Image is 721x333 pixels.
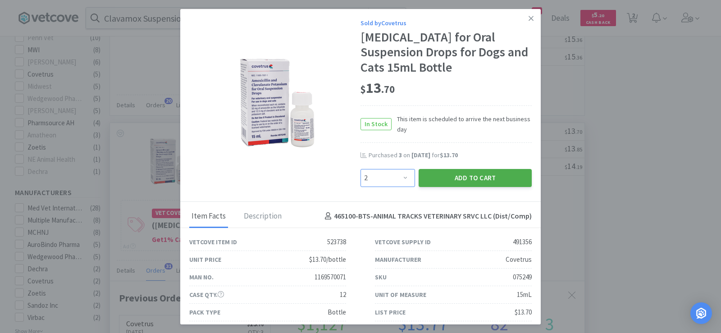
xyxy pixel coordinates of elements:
[375,255,421,265] div: Manufacturer
[309,254,346,265] div: $13.70/bottle
[375,237,431,247] div: Vetcove Supply ID
[375,307,406,317] div: List Price
[315,272,346,283] div: 1169570071
[327,237,346,247] div: 523738
[411,151,430,159] span: [DATE]
[506,254,532,265] div: Covetrus
[515,307,532,318] div: $13.70
[419,169,532,187] button: Add to Cart
[340,289,346,300] div: 12
[440,151,458,159] span: $13.70
[369,151,532,160] div: Purchased on for
[189,290,224,300] div: Case Qty.
[517,289,532,300] div: 15mL
[189,307,220,317] div: Pack Type
[361,119,391,130] span: In Stock
[360,30,532,75] div: [MEDICAL_DATA] for Oral Suspension Drops for Dogs and Cats 15mL Bottle
[513,272,532,283] div: 075249
[381,83,395,96] span: . 70
[189,237,237,247] div: Vetcove Item ID
[360,83,366,96] span: $
[228,46,322,159] img: 39d4fc46d67c416e8090101133f4a1d0_491356.png
[360,79,395,97] span: 13
[399,151,402,159] span: 3
[392,114,532,134] span: This item is scheduled to arrive the next business day
[375,290,426,300] div: Unit of Measure
[242,205,284,228] div: Description
[189,205,228,228] div: Item Facts
[321,210,532,222] h4: 465100-BTS - ANIMAL TRACKS VETERINARY SRVC LLC (Dist/Comp)
[513,237,532,247] div: 491356
[189,255,221,265] div: Unit Price
[360,18,532,28] div: Sold by Covetrus
[328,307,346,318] div: Bottle
[189,272,214,282] div: Man No.
[690,302,712,324] div: Open Intercom Messenger
[375,272,387,282] div: SKU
